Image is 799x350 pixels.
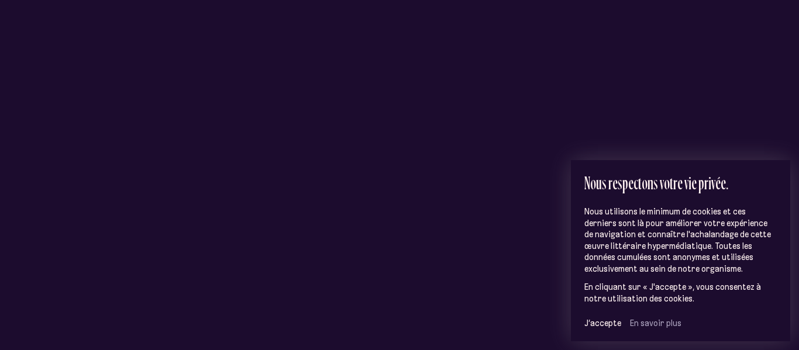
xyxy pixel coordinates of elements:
[584,318,621,328] button: J’accepte
[584,282,777,304] p: En cliquant sur « J'accepte », vous consentez à notre utilisation des cookies.
[630,318,681,328] a: En savoir plus
[584,173,777,192] h2: Nous respectons votre vie privée.
[584,206,777,275] p: Nous utilisons le minimum de cookies et ces derniers sont là pour améliorer votre expérience de n...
